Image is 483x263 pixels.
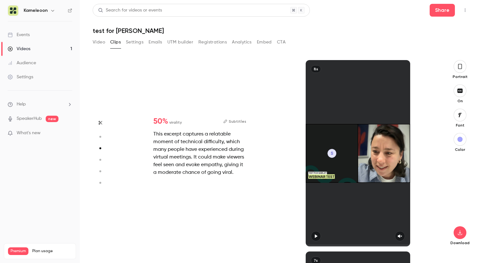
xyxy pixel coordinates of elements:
[223,118,246,125] button: Subtitles
[110,37,121,47] button: Clips
[149,37,162,47] button: Emails
[450,240,470,245] p: Download
[450,147,470,152] p: Color
[126,37,143,47] button: Settings
[8,74,33,80] div: Settings
[153,130,246,176] div: This excerpt captures a relatable moment of technical difficulty, which many people have experien...
[450,74,470,79] p: Portrait
[450,98,470,104] p: On
[17,101,26,108] span: Help
[232,37,252,47] button: Analytics
[8,101,72,108] li: help-dropdown-opener
[8,46,30,52] div: Videos
[169,120,182,125] span: virality
[98,7,162,14] div: Search for videos or events
[24,7,48,14] h6: Kameleoon
[8,247,28,255] span: Premium
[430,4,455,17] button: Share
[8,5,18,16] img: Kameleoon
[17,130,41,136] span: What's new
[198,37,227,47] button: Registrations
[257,37,272,47] button: Embed
[153,118,168,125] span: 50 %
[17,115,42,122] a: SpeakerHub
[8,32,30,38] div: Events
[277,37,286,47] button: CTA
[93,27,470,35] h1: test for [PERSON_NAME]
[46,116,58,122] span: new
[8,60,36,66] div: Audience
[93,37,105,47] button: Video
[167,37,193,47] button: UTM builder
[450,123,470,128] p: Font
[32,249,72,254] span: Plan usage
[460,5,470,15] button: Top Bar Actions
